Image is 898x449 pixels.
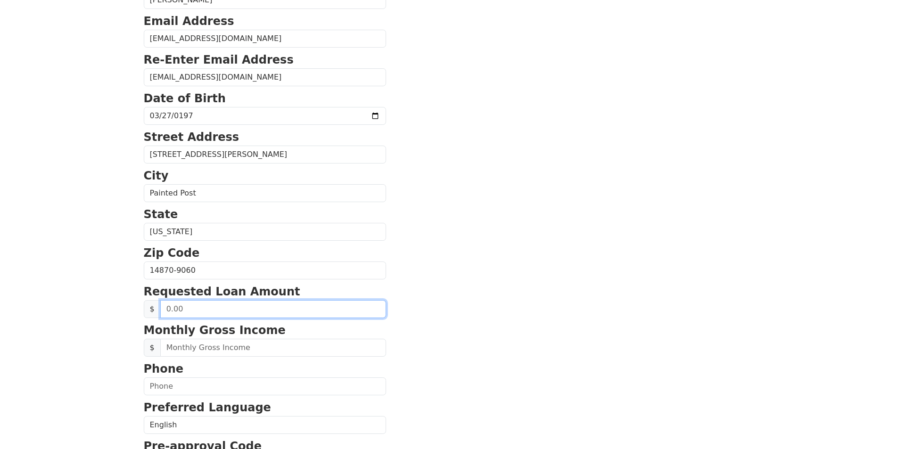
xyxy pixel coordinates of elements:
input: Phone [144,377,386,395]
input: Street Address [144,146,386,163]
p: Monthly Gross Income [144,322,386,339]
strong: Re-Enter Email Address [144,53,294,66]
input: Zip Code [144,261,386,279]
span: $ [144,339,161,357]
strong: Street Address [144,131,239,144]
strong: Email Address [144,15,234,28]
strong: City [144,169,169,182]
strong: Preferred Language [144,401,271,414]
strong: Zip Code [144,246,200,260]
input: 0.00 [160,300,386,318]
span: $ [144,300,161,318]
strong: Phone [144,362,184,376]
strong: State [144,208,178,221]
strong: Requested Loan Amount [144,285,300,298]
input: Monthly Gross Income [160,339,386,357]
input: Email Address [144,30,386,48]
input: City [144,184,386,202]
input: Re-Enter Email Address [144,68,386,86]
strong: Date of Birth [144,92,226,105]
